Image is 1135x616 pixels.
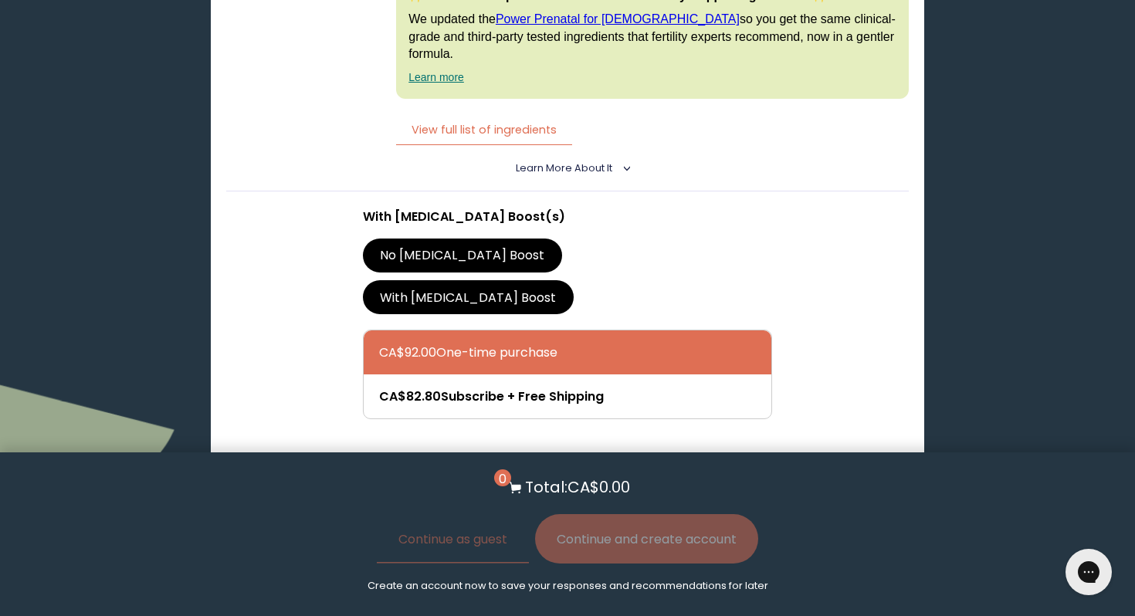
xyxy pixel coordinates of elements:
[617,164,631,172] i: <
[377,514,529,564] button: Continue as guest
[525,476,630,499] p: Total: CA$0.00
[496,12,740,25] a: Power Prenatal for [DEMOGRAPHIC_DATA]
[516,161,620,175] summary: Learn More About it <
[368,579,768,593] p: Create an account now to save your responses and recommendations for later
[1058,543,1120,601] iframe: Gorgias live chat messenger
[516,161,612,174] span: Learn More About it
[363,280,574,314] label: With [MEDICAL_DATA] Boost
[363,239,562,272] label: No [MEDICAL_DATA] Boost
[494,469,511,486] span: 0
[396,114,572,146] button: View full list of ingredients
[363,207,772,226] p: With [MEDICAL_DATA] Boost(s)
[408,11,896,63] p: We updated the so you get the same clinical-grade and third-party tested ingredients that fertili...
[535,514,758,564] button: Continue and create account
[408,71,464,83] a: Learn more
